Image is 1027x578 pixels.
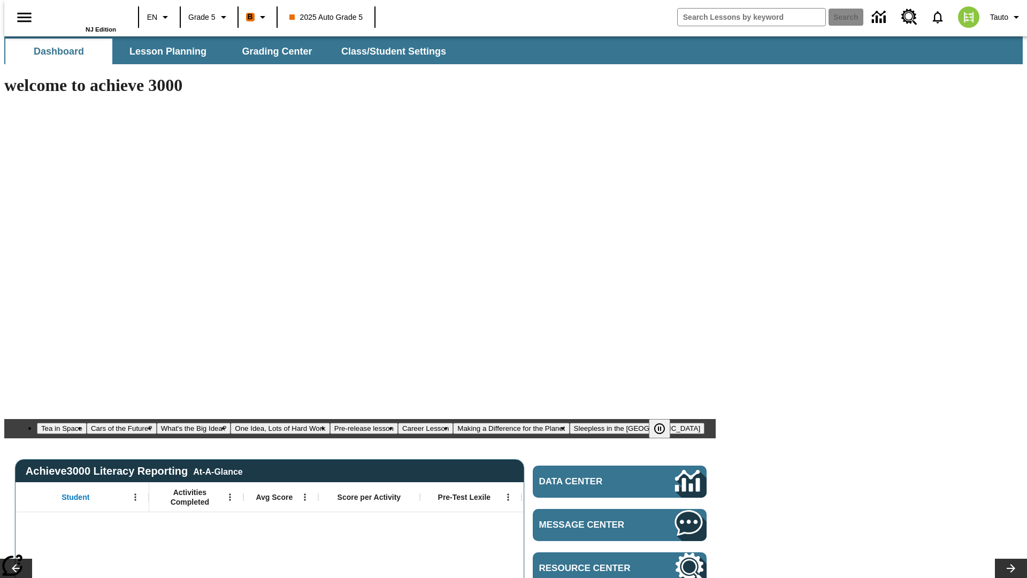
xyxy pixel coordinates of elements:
[34,45,84,58] span: Dashboard
[438,492,491,502] span: Pre-Test Lexile
[865,3,895,32] a: Data Center
[4,36,1023,64] div: SubNavbar
[570,423,705,434] button: Slide 8 Sleepless in the Animal Kingdom
[952,3,986,31] button: Select a new avatar
[155,488,225,507] span: Activities Completed
[539,563,643,574] span: Resource Center
[649,419,681,438] div: Pause
[895,3,924,32] a: Resource Center, Will open in new tab
[87,423,157,434] button: Slide 2 Cars of the Future?
[986,7,1027,27] button: Profile/Settings
[539,476,639,487] span: Data Center
[678,9,825,26] input: search field
[5,39,112,64] button: Dashboard
[37,423,87,434] button: Slide 1 Tea in Space
[86,26,116,33] span: NJ Edition
[127,489,143,505] button: Open Menu
[533,466,707,498] a: Data Center
[533,509,707,541] a: Message Center
[4,39,456,64] div: SubNavbar
[649,419,670,438] button: Pause
[157,423,231,434] button: Slide 3 What's the Big Idea?
[924,3,952,31] a: Notifications
[47,5,116,26] a: Home
[129,45,206,58] span: Lesson Planning
[224,39,331,64] button: Grading Center
[256,492,293,502] span: Avg Score
[184,7,234,27] button: Grade: Grade 5, Select a grade
[398,423,453,434] button: Slide 6 Career Lesson
[500,489,516,505] button: Open Menu
[453,423,569,434] button: Slide 7 Making a Difference for the Planet
[338,492,401,502] span: Score per Activity
[193,465,242,477] div: At-A-Glance
[330,423,398,434] button: Slide 5 Pre-release lesson
[958,6,979,28] img: avatar image
[188,12,216,23] span: Grade 5
[995,559,1027,578] button: Lesson carousel, Next
[297,489,313,505] button: Open Menu
[242,45,312,58] span: Grading Center
[26,465,243,477] span: Achieve3000 Literacy Reporting
[341,45,446,58] span: Class/Student Settings
[222,489,238,505] button: Open Menu
[4,75,716,95] h1: welcome to achieve 3000
[990,12,1008,23] span: Tauto
[147,12,157,23] span: EN
[47,4,116,33] div: Home
[62,492,89,502] span: Student
[231,423,329,434] button: Slide 4 One Idea, Lots of Hard Work
[289,12,363,23] span: 2025 Auto Grade 5
[248,10,253,24] span: B
[9,2,40,33] button: Open side menu
[539,520,643,530] span: Message Center
[333,39,455,64] button: Class/Student Settings
[142,7,177,27] button: Language: EN, Select a language
[242,7,273,27] button: Boost Class color is orange. Change class color
[114,39,221,64] button: Lesson Planning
